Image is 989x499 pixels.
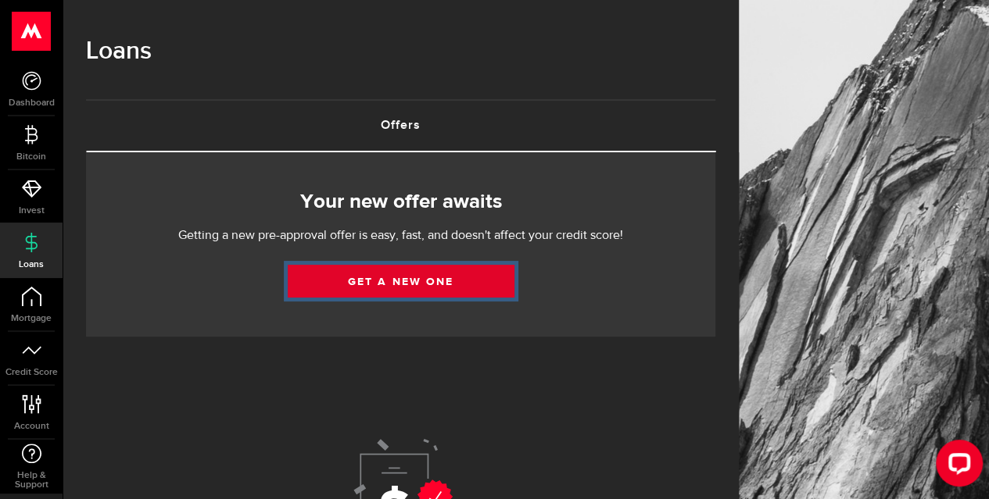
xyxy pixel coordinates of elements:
h2: Your new offer awaits [109,186,692,219]
h1: Loans [86,31,715,72]
p: Getting a new pre-approval offer is easy, fast, and doesn't affect your credit score! [131,226,671,245]
iframe: LiveChat chat widget [923,433,989,499]
a: Offers [86,101,715,151]
ul: Tabs Navigation [86,99,715,152]
a: Get a new one [288,265,514,298]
